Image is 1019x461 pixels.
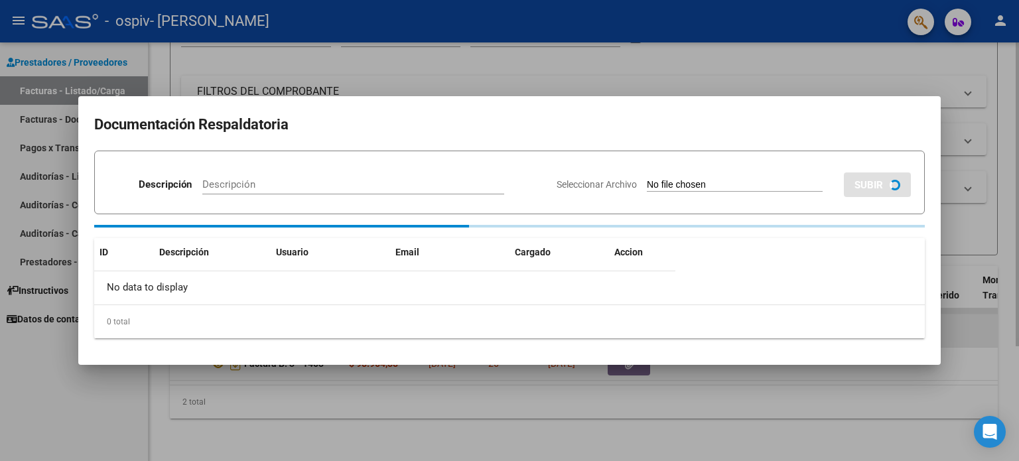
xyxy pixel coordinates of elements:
[94,271,675,304] div: No data to display
[557,179,637,190] span: Seleccionar Archivo
[614,247,643,257] span: Accion
[390,238,509,267] datatable-header-cell: Email
[515,247,551,257] span: Cargado
[154,238,271,267] datatable-header-cell: Descripción
[94,238,154,267] datatable-header-cell: ID
[509,238,609,267] datatable-header-cell: Cargado
[159,247,209,257] span: Descripción
[609,238,675,267] datatable-header-cell: Accion
[94,305,925,338] div: 0 total
[974,416,1006,448] div: Open Intercom Messenger
[854,179,883,191] span: SUBIR
[844,172,911,197] button: SUBIR
[395,247,419,257] span: Email
[276,247,308,257] span: Usuario
[271,238,390,267] datatable-header-cell: Usuario
[94,112,925,137] h2: Documentación Respaldatoria
[100,247,108,257] span: ID
[139,177,192,192] p: Descripción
